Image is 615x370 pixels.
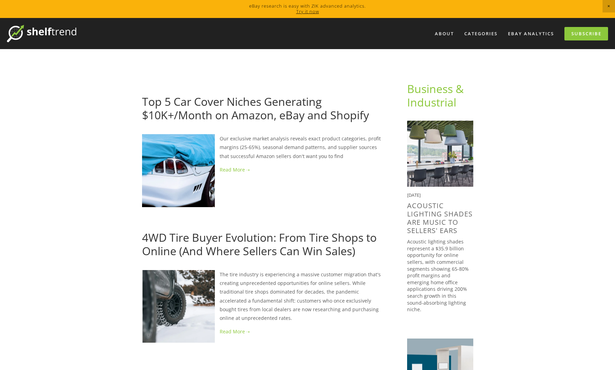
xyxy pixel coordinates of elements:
[407,201,473,235] a: Acoustic Lighting Shades Are Music to Sellers' Ears
[142,134,385,160] p: Our exclusive market analysis reveals exact product categories, profit margins (25-65%), seasonal...
[564,27,608,40] a: Subscribe
[407,192,421,198] time: [DATE]
[142,270,385,322] p: The tire industry is experiencing a massive customer migration that's creating unprecedented oppo...
[142,270,215,343] img: 4WD Tire Buyer Evolution: From Tire Shops to Online (And Where Sellers Can Win Sales)
[503,28,559,39] a: eBay Analytics
[220,219,235,226] a: [DATE]
[142,230,377,258] a: 4WD Tire Buyer Evolution: From Tire Shops to Online (And Where Sellers Can Win Sales)
[296,8,319,15] a: Try it now
[142,94,369,122] a: Top 5 Car Cover Niches Generating $10K+/Month on Amazon, eBay and Shopify
[142,134,215,207] img: Top 5 Car Cover Niches Generating $10K+/Month on Amazon, eBay and Shopify
[407,238,473,313] p: Acoustic lighting shades represent a $35.9 billion opportunity for online sellers, with commercia...
[430,28,458,39] a: About
[142,83,158,90] a: [DATE]
[7,25,76,42] img: ShelfTrend
[460,28,502,39] div: Categories
[407,121,473,187] img: Acoustic Lighting Shades Are Music to Sellers' Ears
[407,81,466,109] a: Business & Industrial
[407,316,473,323] a: Read More →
